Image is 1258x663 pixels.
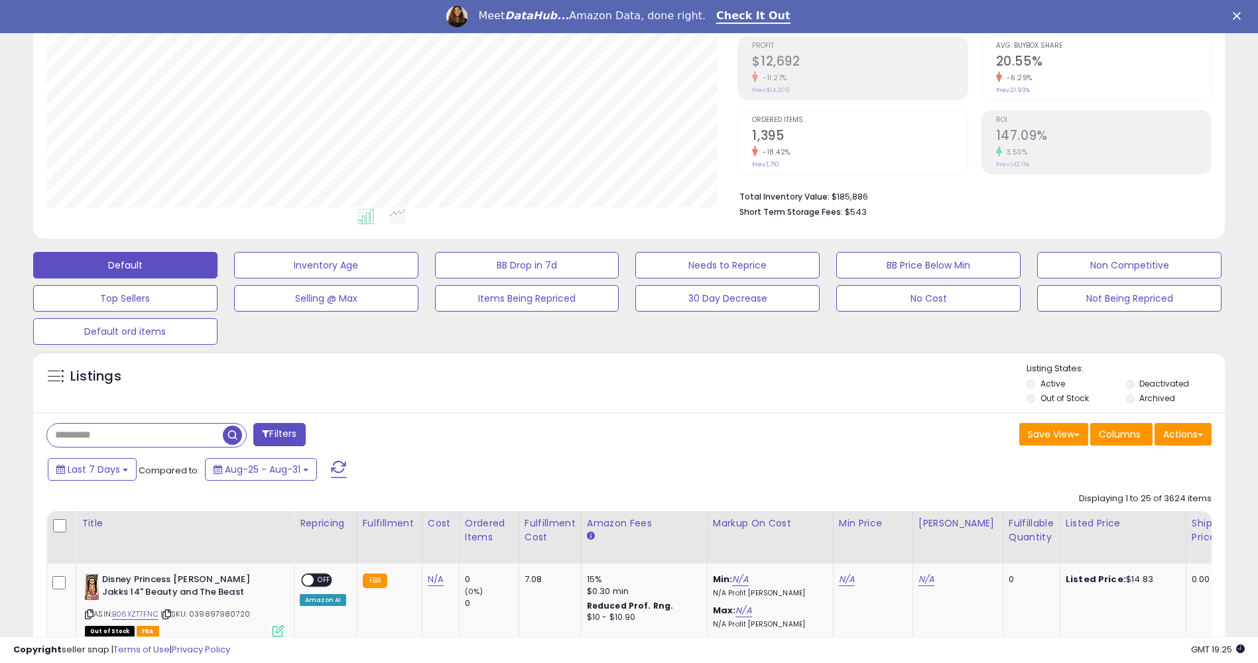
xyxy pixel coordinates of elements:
small: (0%) [465,586,483,597]
h2: $12,692 [752,54,967,72]
a: Check It Out [716,9,790,24]
a: Terms of Use [113,643,170,656]
button: Default [33,252,218,278]
a: Privacy Policy [172,643,230,656]
button: Items Being Repriced [435,285,619,312]
p: N/A Profit [PERSON_NAME] [713,620,823,629]
small: Amazon Fees. [587,530,595,542]
b: Disney Princess [PERSON_NAME] Jakks 14" Beauty and The Beast [102,573,263,601]
h2: 1,395 [752,128,967,146]
a: N/A [428,573,444,586]
div: Close [1233,12,1246,20]
li: $185,886 [739,188,1202,204]
div: Min Price [839,516,907,530]
div: 0 [1009,573,1050,585]
button: Needs to Reprice [635,252,820,278]
div: Fulfillable Quantity [1009,516,1054,544]
div: 15% [587,573,697,585]
b: Min: [713,573,733,585]
span: $543 [845,206,867,218]
small: -18.42% [758,147,790,157]
a: B06XZT7FNC [112,609,158,620]
button: Selling @ Max [234,285,418,312]
small: -11.27% [758,73,787,83]
p: N/A Profit [PERSON_NAME] [713,589,823,598]
span: 2025-09-8 19:25 GMT [1191,643,1245,656]
small: Prev: 142.11% [996,160,1029,168]
div: $10 - $10.90 [587,612,697,623]
small: FBA [363,573,387,588]
button: Non Competitive [1037,252,1222,278]
span: Compared to: [139,464,200,477]
button: Top Sellers [33,285,218,312]
a: N/A [839,573,855,586]
h2: 147.09% [996,128,1211,146]
div: Ship Price [1192,516,1218,544]
label: Out of Stock [1040,392,1089,404]
small: 3.50% [1002,147,1028,157]
h5: Listings [70,367,121,386]
button: Not Being Repriced [1037,285,1222,312]
button: Default ord items [33,318,218,345]
img: 51xpRo8aKUL._SL40_.jpg [85,573,99,600]
div: Repricing [300,516,351,530]
a: N/A [735,604,751,617]
span: ROI [996,117,1211,124]
h2: 20.55% [996,54,1211,72]
span: Ordered Items [752,117,967,124]
div: Fulfillment Cost [525,516,576,544]
button: 30 Day Decrease [635,285,820,312]
button: Filters [253,423,305,446]
button: Aug-25 - Aug-31 [205,458,317,481]
span: Avg. Buybox Share [996,42,1211,50]
div: 0 [465,573,519,585]
span: | SKU: 039897980720 [160,609,250,619]
b: Total Inventory Value: [739,191,830,202]
small: -6.29% [1002,73,1033,83]
button: Inventory Age [234,252,418,278]
b: Short Term Storage Fees: [739,206,843,217]
span: Last 7 Days [68,463,120,476]
small: Prev: $14,305 [752,86,789,94]
button: Actions [1155,423,1212,446]
div: 7.08 [525,573,571,585]
div: Ordered Items [465,516,513,544]
div: Meet Amazon Data, done right. [478,9,706,23]
span: Columns [1099,428,1141,441]
label: Deactivated [1139,378,1189,389]
div: $14.83 [1066,573,1176,585]
b: Reduced Prof. Rng. [587,600,674,611]
button: BB Drop in 7d [435,252,619,278]
span: Aug-25 - Aug-31 [225,463,300,476]
button: BB Price Below Min [836,252,1021,278]
div: Markup on Cost [713,516,828,530]
div: $0.30 min [587,585,697,597]
i: DataHub... [505,9,569,22]
label: Archived [1139,392,1175,404]
div: Displaying 1 to 25 of 3624 items [1079,493,1212,505]
strong: Copyright [13,643,62,656]
div: 0.00 [1192,573,1214,585]
span: Profit [752,42,967,50]
a: N/A [918,573,934,586]
label: Active [1040,378,1065,389]
span: OFF [314,575,335,586]
th: The percentage added to the cost of goods (COGS) that forms the calculator for Min & Max prices. [707,511,833,564]
button: Columns [1090,423,1153,446]
div: Title [82,516,288,530]
img: Profile image for Georgie [446,6,468,27]
div: Listed Price [1066,516,1180,530]
div: [PERSON_NAME] [918,516,997,530]
button: No Cost [836,285,1021,312]
div: seller snap | | [13,644,230,656]
b: Listed Price: [1066,573,1126,585]
div: Cost [428,516,454,530]
div: Amazon AI [300,594,346,606]
a: N/A [732,573,748,586]
button: Last 7 Days [48,458,137,481]
small: Prev: 21.93% [996,86,1030,94]
button: Save View [1019,423,1088,446]
div: Amazon Fees [587,516,702,530]
p: Listing States: [1027,363,1225,375]
b: Max: [713,604,736,617]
